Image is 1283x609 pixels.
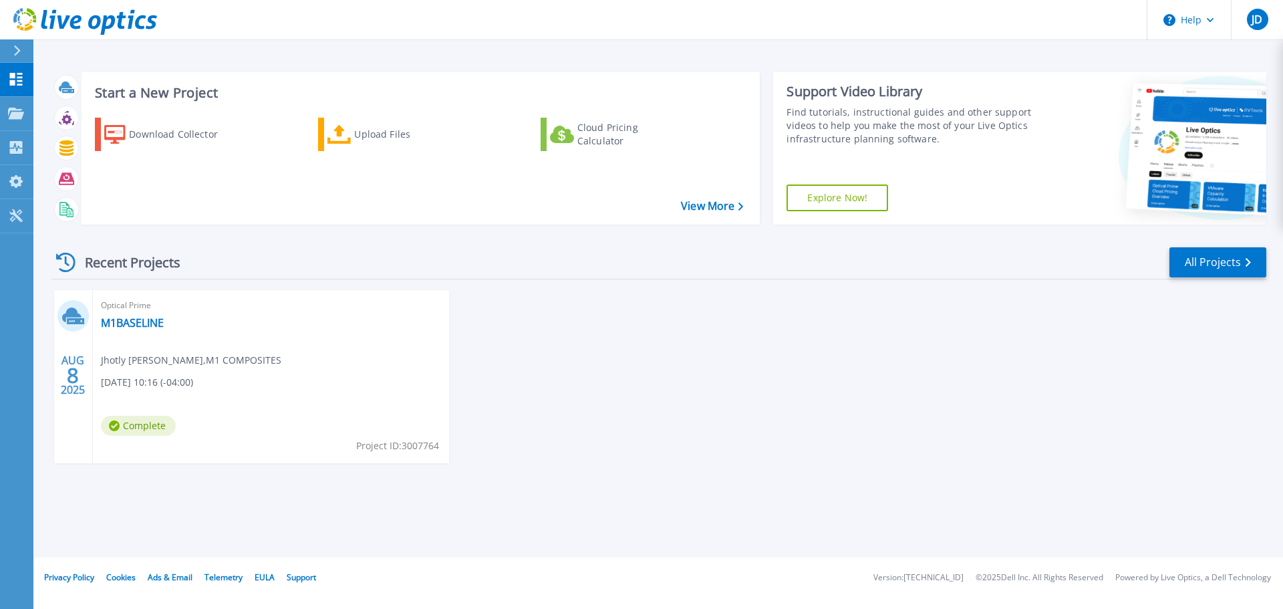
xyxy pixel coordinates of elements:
a: Cookies [106,572,136,583]
a: Download Collector [95,118,244,151]
li: Version: [TECHNICAL_ID] [873,574,964,582]
div: Recent Projects [51,246,198,279]
span: Project ID: 3007764 [356,439,439,453]
a: EULA [255,572,275,583]
a: View More [681,200,743,213]
div: AUG 2025 [60,351,86,400]
span: Optical Prime [101,298,441,313]
a: Cloud Pricing Calculator [541,118,690,151]
li: © 2025 Dell Inc. All Rights Reserved [976,574,1103,582]
span: Jhotly [PERSON_NAME] , M1 COMPOSITES [101,353,281,368]
h3: Start a New Project [95,86,743,100]
span: [DATE] 10:16 (-04:00) [101,375,193,390]
span: JD [1252,14,1262,25]
li: Powered by Live Optics, a Dell Technology [1115,574,1271,582]
div: Find tutorials, instructional guides and other support videos to help you make the most of your L... [787,106,1038,146]
a: Support [287,572,316,583]
a: Explore Now! [787,185,888,211]
div: Cloud Pricing Calculator [577,121,684,148]
div: Download Collector [129,121,236,148]
a: Ads & Email [148,572,192,583]
a: Upload Files [318,118,467,151]
span: Complete [101,416,176,436]
a: All Projects [1169,247,1266,277]
a: M1BASELINE [101,316,164,330]
div: Upload Files [354,121,461,148]
div: Support Video Library [787,83,1038,100]
span: 8 [67,370,79,381]
a: Telemetry [204,572,243,583]
a: Privacy Policy [44,572,94,583]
